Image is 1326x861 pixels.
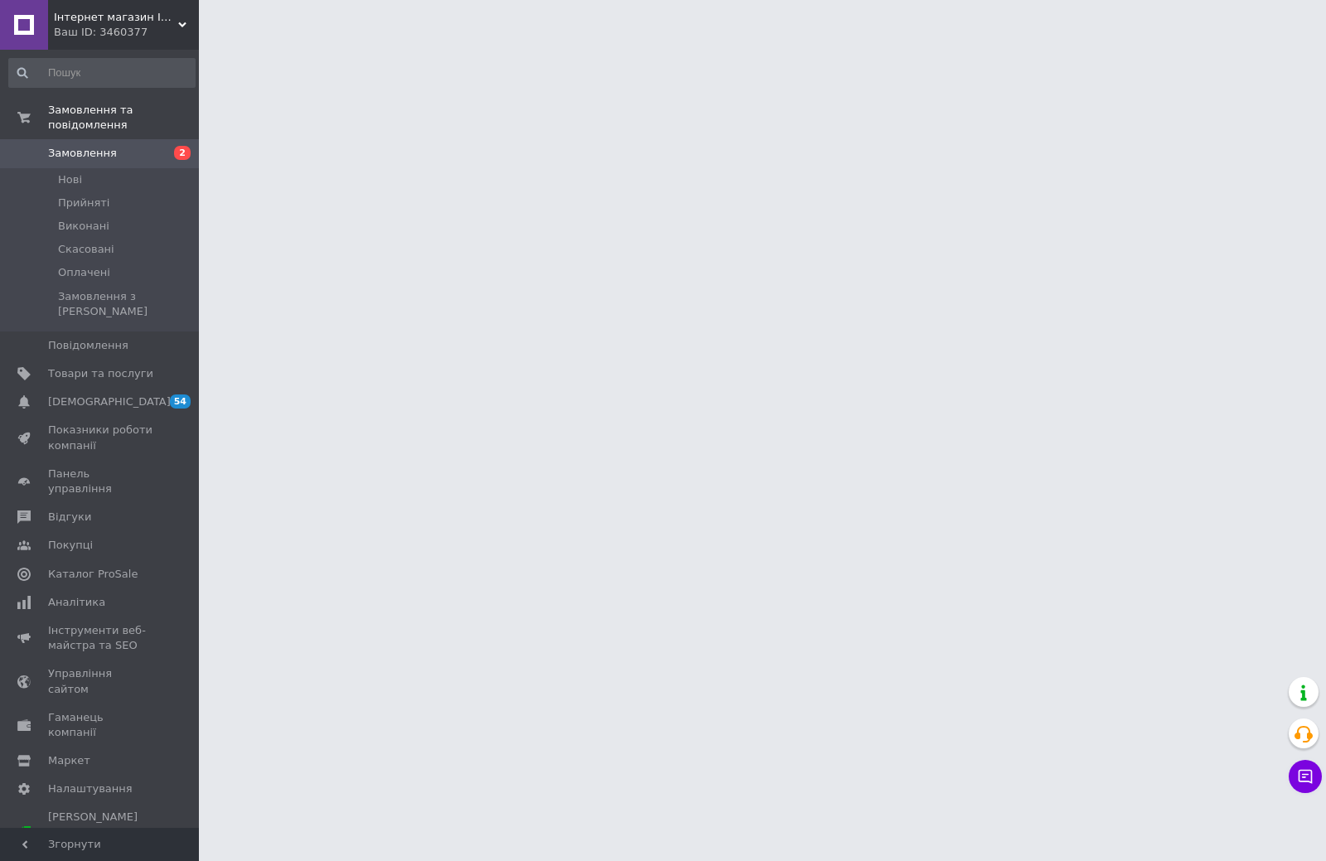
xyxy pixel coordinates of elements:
[48,538,93,553] span: Покупці
[48,781,133,796] span: Налаштування
[54,25,199,40] div: Ваш ID: 3460377
[48,103,199,133] span: Замовлення та повідомлення
[58,242,114,257] span: Скасовані
[48,623,153,653] span: Інструменти веб-майстра та SEO
[58,172,82,187] span: Нові
[8,58,196,88] input: Пошук
[48,710,153,740] span: Гаманець компанії
[58,265,110,280] span: Оплачені
[48,666,153,696] span: Управління сайтом
[170,394,191,409] span: 54
[48,146,117,161] span: Замовлення
[48,338,128,353] span: Повідомлення
[58,219,109,234] span: Виконані
[48,467,153,496] span: Панель управління
[174,146,191,160] span: 2
[58,289,194,319] span: Замовлення з [PERSON_NAME]
[58,196,109,210] span: Прийняті
[48,366,153,381] span: Товари та послуги
[48,510,91,525] span: Відгуки
[48,753,90,768] span: Маркет
[48,567,138,582] span: Каталог ProSale
[1289,760,1322,793] button: Чат з покупцем
[48,394,171,409] span: [DEMOGRAPHIC_DATA]
[48,595,105,610] span: Аналітика
[48,810,153,855] span: [PERSON_NAME] та рахунки
[54,10,178,25] span: Інтернет магазин IQ Rapid
[48,423,153,452] span: Показники роботи компанії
